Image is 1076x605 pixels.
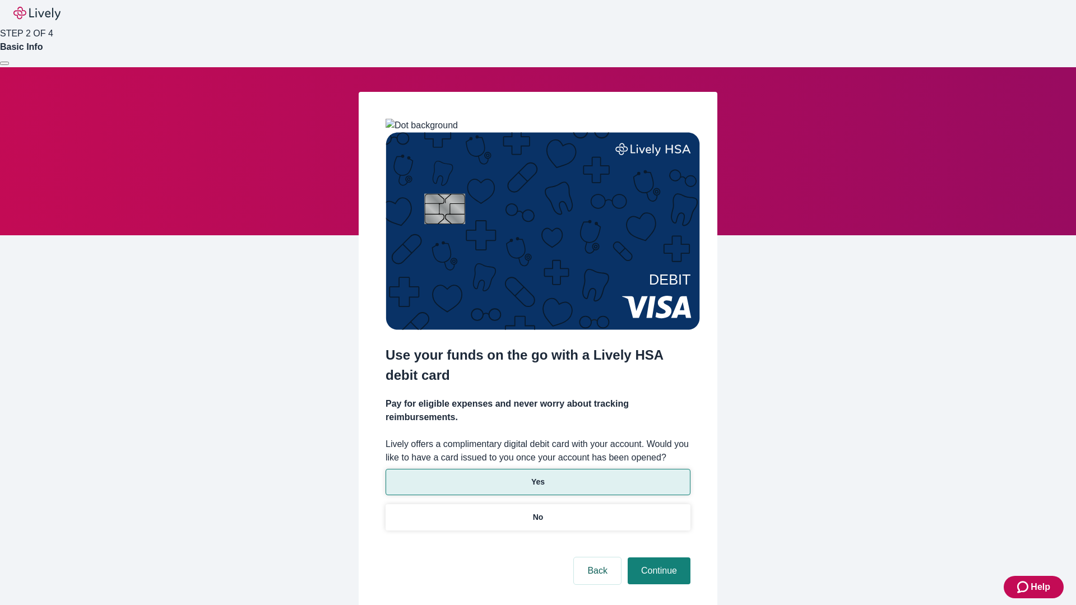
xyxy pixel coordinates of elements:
[1017,580,1031,594] svg: Zendesk support icon
[386,397,690,424] h4: Pay for eligible expenses and never worry about tracking reimbursements.
[628,557,690,584] button: Continue
[13,7,61,20] img: Lively
[386,469,690,495] button: Yes
[574,557,621,584] button: Back
[386,119,458,132] img: Dot background
[1004,576,1064,598] button: Zendesk support iconHelp
[386,504,690,530] button: No
[1031,580,1050,594] span: Help
[531,476,545,488] p: Yes
[533,511,544,523] p: No
[386,132,700,330] img: Debit card
[386,345,690,385] h2: Use your funds on the go with a Lively HSA debit card
[386,438,690,464] label: Lively offers a complimentary digital debit card with your account. Would you like to have a card...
